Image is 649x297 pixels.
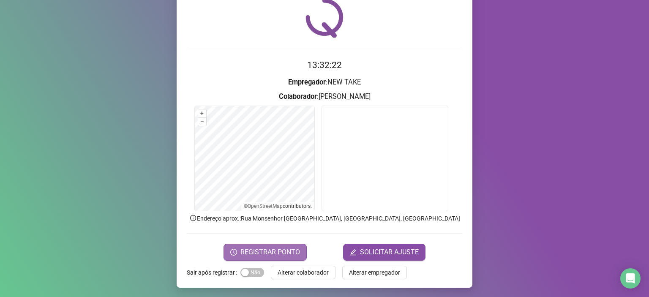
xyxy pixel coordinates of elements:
[187,91,462,102] h3: : [PERSON_NAME]
[278,268,329,277] span: Alterar colaborador
[620,268,641,289] div: Open Intercom Messenger
[224,244,307,261] button: REGISTRAR PONTO
[349,268,400,277] span: Alterar empregador
[198,118,206,126] button: –
[342,266,407,279] button: Alterar empregador
[187,266,240,279] label: Sair após registrar
[307,60,342,70] time: 13:32:22
[288,78,326,86] strong: Empregador
[198,109,206,117] button: +
[187,77,462,88] h3: : NEW TAKE
[230,249,237,256] span: clock-circle
[187,214,462,223] p: Endereço aprox. : Rua Monsenhor [GEOGRAPHIC_DATA], [GEOGRAPHIC_DATA], [GEOGRAPHIC_DATA]
[244,203,312,209] li: © contributors.
[350,249,357,256] span: edit
[189,214,197,222] span: info-circle
[343,244,425,261] button: editSOLICITAR AJUSTE
[279,93,317,101] strong: Colaborador
[248,203,283,209] a: OpenStreetMap
[360,247,419,257] span: SOLICITAR AJUSTE
[240,247,300,257] span: REGISTRAR PONTO
[271,266,335,279] button: Alterar colaborador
